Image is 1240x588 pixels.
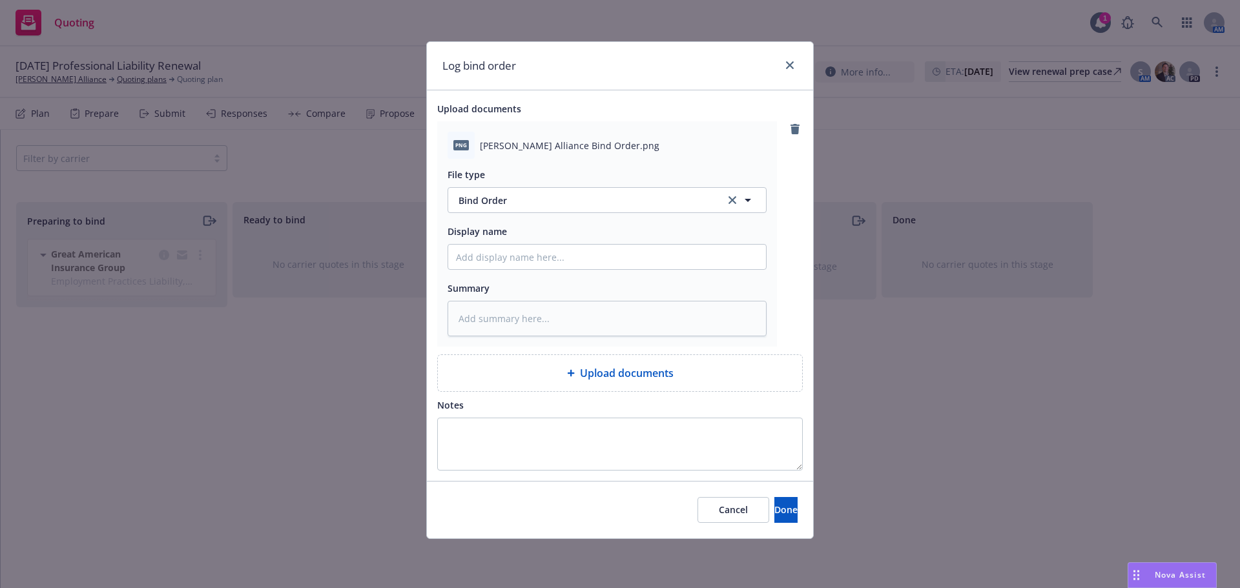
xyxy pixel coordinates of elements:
span: Nova Assist [1155,569,1206,580]
span: Done [774,503,798,516]
a: remove [787,121,803,137]
div: Upload documents [437,354,803,392]
span: Upload documents [437,103,521,115]
a: close [782,57,798,73]
button: Cancel [697,497,769,523]
button: Bind Orderclear selection [448,187,767,213]
span: Upload documents [580,365,674,381]
h1: Log bind order [442,57,516,74]
span: Bind Order [459,194,712,207]
span: Notes [437,399,464,411]
span: Summary [448,282,490,294]
span: Cancel [719,503,748,516]
button: Done [774,497,798,523]
button: Nova Assist [1128,562,1217,588]
div: Drag to move [1128,563,1144,587]
span: File type [448,168,485,181]
span: [PERSON_NAME] Alliance Bind Order.png [480,139,659,152]
span: png [453,140,469,150]
span: Display name [448,225,507,238]
a: clear selection [725,192,740,208]
input: Add display name here... [448,245,766,269]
